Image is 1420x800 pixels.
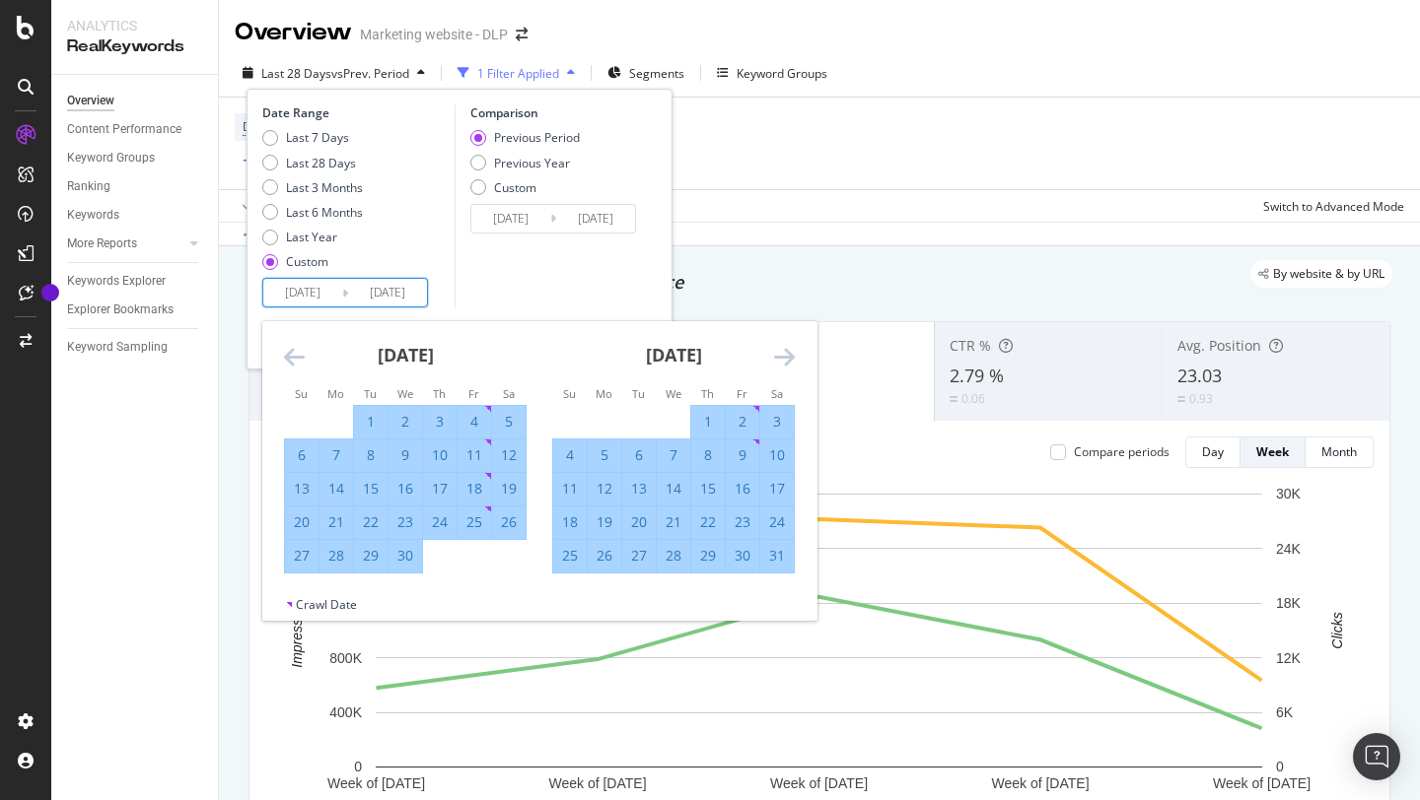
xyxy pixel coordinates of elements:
[492,512,526,532] div: 26
[348,279,427,306] input: End Date
[327,775,425,791] text: Week of [DATE]
[262,229,363,245] div: Last Year
[726,438,760,472] td: Selected. Friday, May 9, 2025
[1185,436,1241,468] button: Day
[588,546,621,566] div: 26
[319,438,354,472] td: Selected. Monday, April 7, 2025
[1074,443,1170,460] div: Compare periods
[657,438,691,472] td: Selected. Wednesday, May 7, 2025
[726,512,759,532] div: 23
[354,438,389,472] td: Selected. Tuesday, April 8, 2025
[492,438,527,472] td: Selected. Saturday, April 12, 2025
[588,438,622,472] td: Selected. Monday, May 5, 2025
[691,479,725,499] div: 15
[553,539,588,572] td: Selected. Sunday, May 25, 2025
[1273,268,1384,280] span: By website & by URL
[354,472,389,505] td: Selected. Tuesday, April 15, 2025
[1177,364,1222,387] span: 23.03
[423,472,458,505] td: Selected. Thursday, April 17, 2025
[691,539,726,572] td: Selected. Thursday, May 29, 2025
[726,405,760,438] td: Selected. Friday, May 2, 2025
[67,205,119,226] div: Keywords
[67,16,202,35] div: Analytics
[458,472,492,505] td: Selected. Friday, April 18, 2025
[691,412,725,432] div: 1
[67,148,204,168] a: Keyword Groups
[389,472,423,505] td: Selected. Wednesday, April 16, 2025
[389,438,423,472] td: Selected. Wednesday, April 9, 2025
[691,505,726,539] td: Selected. Thursday, May 22, 2025
[389,512,422,532] div: 23
[67,119,204,140] a: Content Performance
[458,512,491,532] div: 25
[285,505,319,539] td: Selected. Sunday, April 20, 2025
[774,345,795,369] div: Move forward to switch to the next month.
[331,65,409,82] span: vs Prev. Period
[553,546,587,566] div: 25
[67,176,110,197] div: Ranking
[760,512,794,532] div: 24
[243,118,280,135] span: Device
[389,479,422,499] div: 16
[622,445,656,465] div: 6
[458,438,492,472] td: Selected. Friday, April 11, 2025
[726,412,759,432] div: 2
[235,190,292,222] button: Apply
[285,445,319,465] div: 6
[67,35,202,58] div: RealKeywords
[726,546,759,566] div: 30
[67,233,137,254] div: More Reports
[492,505,527,539] td: Selected. Saturday, April 26, 2025
[433,386,446,401] small: Th
[354,539,389,572] td: Selected. Tuesday, April 29, 2025
[494,129,580,146] div: Previous Period
[588,445,621,465] div: 5
[1306,436,1374,468] button: Month
[494,155,570,171] div: Previous Year
[771,386,783,401] small: Sa
[295,386,308,401] small: Su
[492,445,526,465] div: 12
[261,65,331,82] span: Last 28 Days
[67,337,204,358] a: Keyword Sampling
[423,438,458,472] td: Selected. Thursday, April 10, 2025
[67,271,204,292] a: Keywords Explorer
[492,405,527,438] td: Selected. Saturday, April 5, 2025
[235,150,314,173] button: Add Filter
[701,386,714,401] small: Th
[67,91,114,111] div: Overview
[319,479,353,499] div: 14
[709,57,835,89] button: Keyword Groups
[563,386,576,401] small: Su
[622,438,657,472] td: Selected. Tuesday, May 6, 2025
[389,505,423,539] td: Selected. Wednesday, April 23, 2025
[1276,595,1302,611] text: 18K
[492,479,526,499] div: 19
[235,16,352,49] div: Overview
[319,539,354,572] td: Selected. Monday, April 28, 2025
[622,539,657,572] td: Selected. Tuesday, May 27, 2025
[622,472,657,505] td: Selected. Tuesday, May 13, 2025
[470,179,580,196] div: Custom
[41,284,59,301] div: Tooltip anchor
[1177,396,1185,402] img: Equal
[629,65,684,82] span: Segments
[760,405,795,438] td: Selected. Saturday, May 3, 2025
[262,104,450,121] div: Date Range
[646,343,702,367] strong: [DATE]
[622,546,656,566] div: 27
[458,445,491,465] div: 11
[285,512,319,532] div: 20
[468,386,479,401] small: Fr
[354,445,388,465] div: 8
[364,386,377,401] small: Tu
[285,472,319,505] td: Selected. Sunday, April 13, 2025
[726,505,760,539] td: Selected. Friday, May 23, 2025
[622,512,656,532] div: 20
[600,57,692,89] button: Segments
[470,129,580,146] div: Previous Period
[596,386,612,401] small: Mo
[760,505,795,539] td: Selected. Saturday, May 24, 2025
[553,479,587,499] div: 11
[67,148,155,168] div: Keyword Groups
